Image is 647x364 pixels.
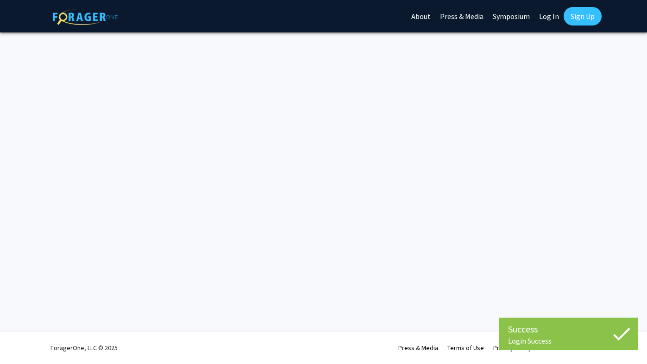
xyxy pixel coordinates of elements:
[508,322,628,336] div: Success
[564,7,602,26] a: Sign Up
[447,344,484,352] a: Terms of Use
[53,9,118,25] img: ForagerOne Logo
[508,336,628,345] div: Login Success
[398,344,438,352] a: Press & Media
[493,344,532,352] a: Privacy Policy
[50,332,118,364] div: ForagerOne, LLC © 2025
